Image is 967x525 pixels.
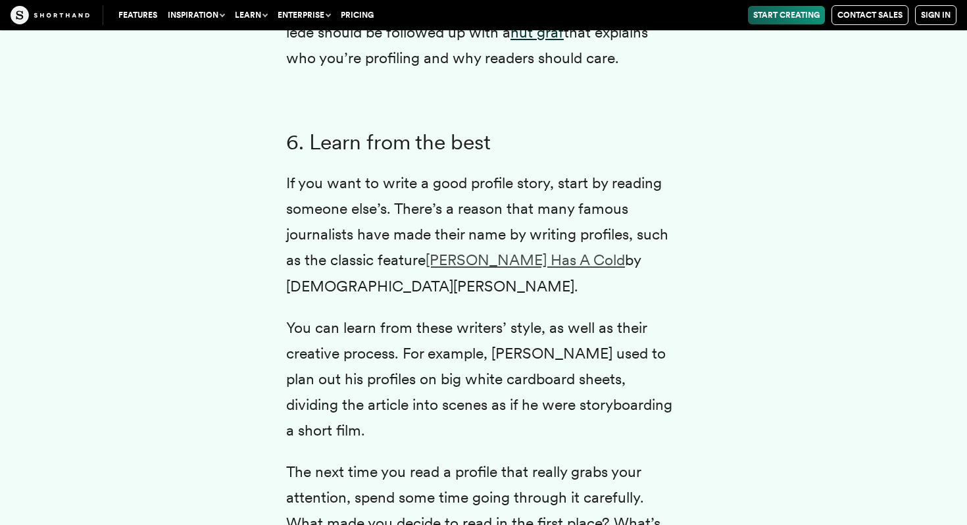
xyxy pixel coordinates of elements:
button: Learn [230,6,272,24]
a: nut graf [510,23,564,41]
a: Sign in [915,5,956,25]
a: Start Creating [748,6,825,24]
a: Features [113,6,162,24]
img: The Craft [11,6,89,24]
a: [PERSON_NAME] Has A Cold [426,251,625,269]
p: If you want to write a good profile story, start by reading someone else’s. There’s a reason that... [286,170,681,299]
p: You can learn from these writers’ style, as well as their creative process. For example, [PERSON_... [286,315,681,443]
a: Contact Sales [831,5,908,25]
a: Pricing [335,6,379,24]
h3: 6. Learn from the best [286,130,681,155]
button: Enterprise [272,6,335,24]
button: Inspiration [162,6,230,24]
